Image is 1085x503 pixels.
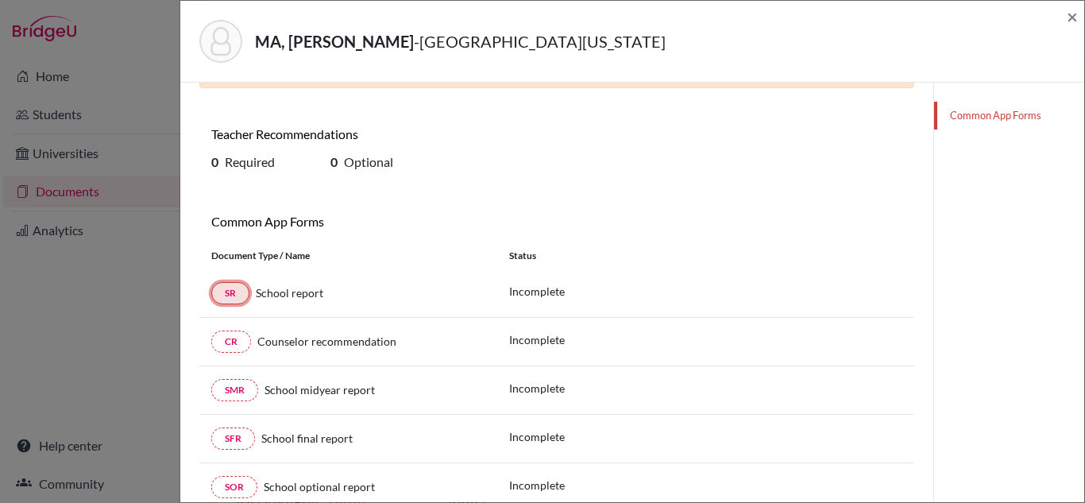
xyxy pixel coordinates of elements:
[934,102,1084,130] a: Common App Forms
[264,383,375,397] span: School midyear report
[211,331,251,353] a: CR
[330,154,338,169] b: 0
[211,476,257,498] a: SOR
[509,380,565,397] p: Incomplete
[414,32,666,51] span: - [GEOGRAPHIC_DATA][US_STATE]
[1067,7,1078,26] button: Close
[256,286,323,300] span: School report
[211,428,255,450] a: SFR
[1067,5,1078,28] span: ×
[509,331,565,348] p: Incomplete
[211,379,258,401] a: SMR
[211,154,218,169] b: 0
[225,154,275,169] span: Required
[199,249,497,263] div: Document Type / Name
[344,154,393,169] span: Optional
[509,283,565,300] p: Incomplete
[509,428,565,445] p: Incomplete
[211,214,545,229] h6: Common App Forms
[255,32,414,51] strong: MA, [PERSON_NAME]
[211,282,249,304] a: SR
[211,126,545,141] h6: Teacher Recommendations
[509,477,565,493] p: Incomplete
[497,249,914,263] div: Status
[257,335,396,348] span: Counselor recommendation
[264,480,375,493] span: School optional report
[261,431,353,445] span: School final report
